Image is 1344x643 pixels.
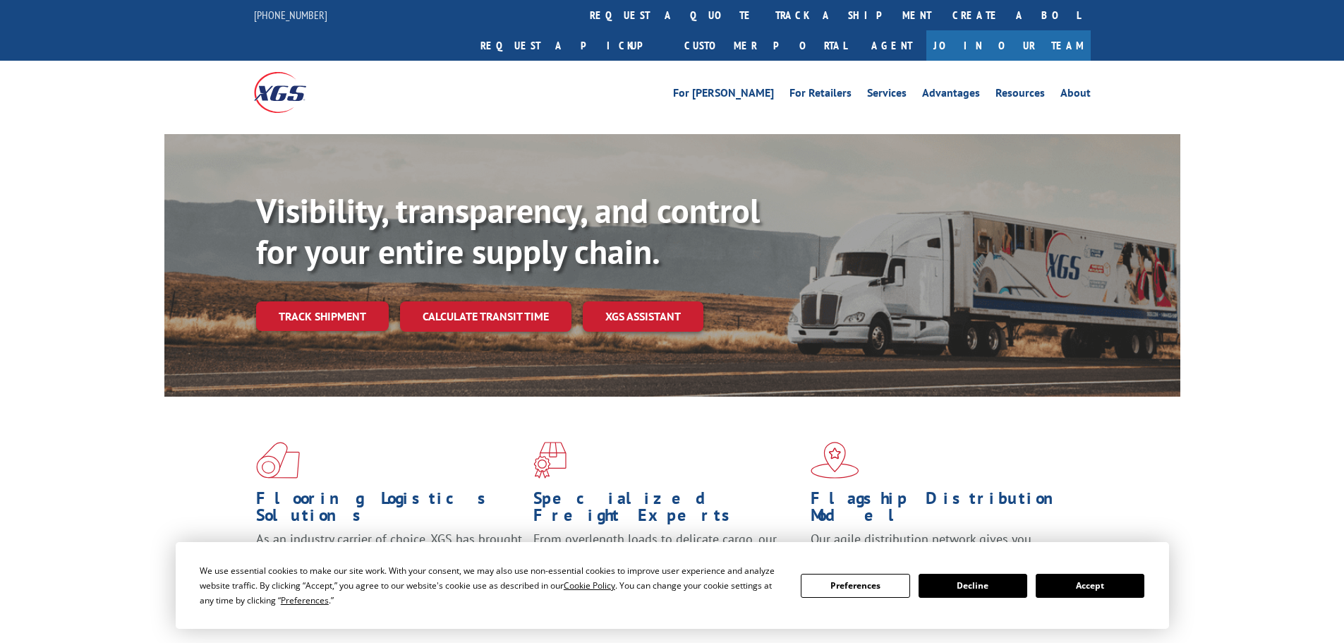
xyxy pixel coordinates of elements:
[811,490,1077,531] h1: Flagship Distribution Model
[256,531,522,581] span: As an industry carrier of choice, XGS has brought innovation and dedication to flooring logistics...
[867,88,907,103] a: Services
[922,88,980,103] a: Advantages
[857,30,926,61] a: Agent
[281,594,329,606] span: Preferences
[1060,88,1091,103] a: About
[1036,574,1144,598] button: Accept
[789,88,852,103] a: For Retailers
[811,531,1070,564] span: Our agile distribution network gives you nationwide inventory management on demand.
[995,88,1045,103] a: Resources
[200,563,784,608] div: We use essential cookies to make our site work. With your consent, we may also use non-essential ...
[256,442,300,479] img: xgs-icon-total-supply-chain-intelligence-red
[673,88,774,103] a: For [PERSON_NAME]
[176,542,1169,629] div: Cookie Consent Prompt
[533,490,800,531] h1: Specialized Freight Experts
[583,301,703,332] a: XGS ASSISTANT
[919,574,1027,598] button: Decline
[811,442,859,479] img: xgs-icon-flagship-distribution-model-red
[256,188,760,273] b: Visibility, transparency, and control for your entire supply chain.
[256,490,523,531] h1: Flooring Logistics Solutions
[674,30,857,61] a: Customer Portal
[564,579,615,591] span: Cookie Policy
[256,301,389,331] a: Track shipment
[254,8,327,22] a: [PHONE_NUMBER]
[801,574,909,598] button: Preferences
[926,30,1091,61] a: Join Our Team
[470,30,674,61] a: Request a pickup
[533,531,800,594] p: From overlength loads to delicate cargo, our experienced staff knows the best way to move your fr...
[400,301,571,332] a: Calculate transit time
[533,442,567,479] img: xgs-icon-focused-on-flooring-red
